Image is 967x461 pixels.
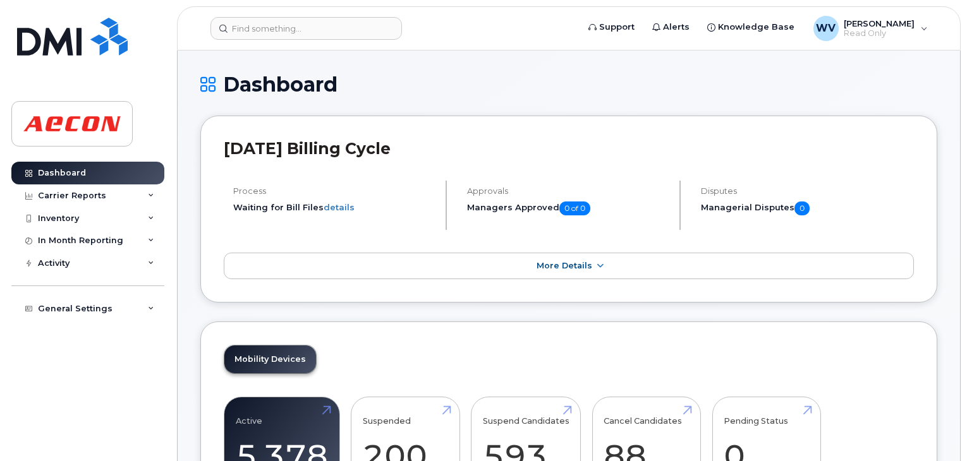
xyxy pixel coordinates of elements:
a: Mobility Devices [224,345,316,373]
h5: Managers Approved [467,201,669,215]
a: details [324,202,355,212]
h4: Approvals [467,186,669,196]
h4: Disputes [701,186,914,196]
li: Waiting for Bill Files [233,201,435,213]
span: More Details [537,261,592,270]
h4: Process [233,186,435,196]
h2: [DATE] Billing Cycle [224,139,914,158]
span: 0 of 0 [559,201,590,215]
span: 0 [794,201,810,215]
h5: Managerial Disputes [701,201,914,215]
h1: Dashboard [200,73,937,95]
